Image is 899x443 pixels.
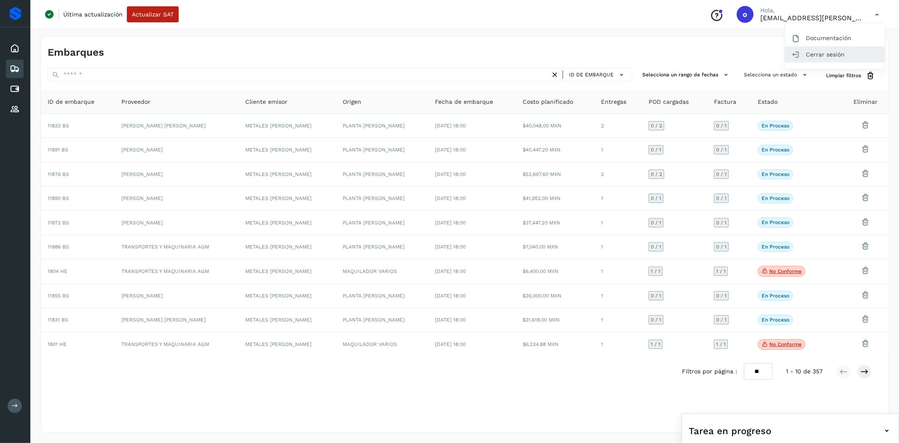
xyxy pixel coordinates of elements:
div: Tarea en progreso [689,421,892,441]
div: Proveedores [6,100,24,119]
div: Documentación [785,30,885,46]
div: Cerrar sesión [785,46,885,62]
div: Inicio [6,39,24,58]
span: Tarea en progreso [689,424,771,438]
div: Embarques [6,59,24,78]
div: Cuentas por pagar [6,80,24,98]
